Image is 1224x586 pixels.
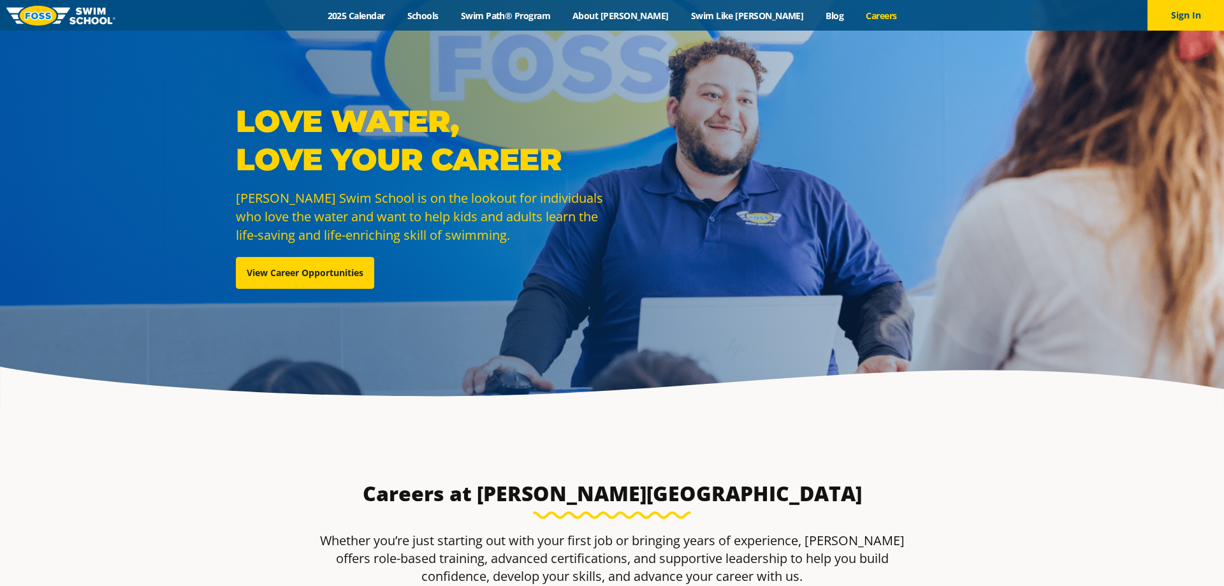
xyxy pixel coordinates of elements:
a: Careers [855,10,908,22]
a: Schools [396,10,449,22]
a: 2025 Calendar [316,10,396,22]
a: About [PERSON_NAME] [562,10,680,22]
p: Love Water, Love Your Career [236,102,606,179]
p: Whether you’re just starting out with your first job or bringing years of experience, [PERSON_NAM... [311,532,913,585]
a: Swim Path® Program [449,10,561,22]
a: View Career Opportunities [236,257,374,289]
span: [PERSON_NAME] Swim School is on the lookout for individuals who love the water and want to help k... [236,189,603,244]
a: Swim Like [PERSON_NAME] [680,10,815,22]
h3: Careers at [PERSON_NAME][GEOGRAPHIC_DATA] [311,481,913,506]
a: Blog [815,10,855,22]
img: FOSS Swim School Logo [6,6,115,26]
